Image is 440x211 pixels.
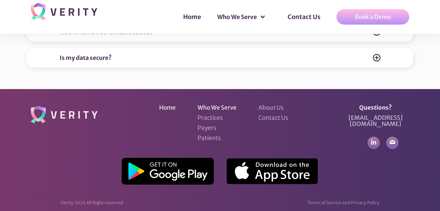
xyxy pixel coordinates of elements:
a: Home [177,8,207,26]
a: [EMAIL_ADDRESS][DOMAIN_NAME] [342,115,409,127]
div: Who We Serve [217,14,257,20]
div: Questions? [359,104,392,111]
a: Contact Us [258,115,288,121]
a: About Us [258,104,284,111]
a: Book a Demo [336,9,409,25]
a: Who We Serve [198,104,237,111]
a: Practices [198,115,223,121]
div: Who We Serve [211,8,272,26]
a: Home [159,104,176,111]
a: Patients [198,135,221,141]
div: Terms of Service and Privacy Policy [307,200,379,206]
span: [EMAIL_ADDRESS][DOMAIN_NAME] [348,114,403,127]
div: Book a Demo [355,14,391,20]
div: Contact Us [275,2,333,32]
div: Verity 2024 All Right reserved [61,200,123,206]
div: Is my data secure? [60,55,112,61]
a: Contact Us [281,8,327,26]
a: Payers [198,125,216,131]
div: How often is new content added? [60,29,153,35]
